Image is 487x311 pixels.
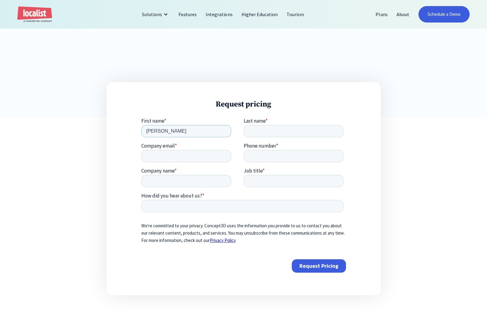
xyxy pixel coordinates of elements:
[418,6,470,23] a: Schedule a Demo
[392,7,414,22] a: About
[141,100,346,109] h3: Request pricing
[174,7,201,22] a: Features
[150,142,205,155] input: Request Pricing
[201,7,237,22] a: Integrations
[142,11,162,18] div: Solutions
[237,7,282,22] a: Higher Education
[137,7,174,22] div: Solutions
[102,50,121,56] span: Job title
[102,25,135,31] span: Phone number
[141,118,346,278] iframe: Form 0
[282,7,309,22] a: Tourism
[371,7,392,22] a: Plans
[17,6,52,23] a: home
[69,120,94,125] a: Privacy Policy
